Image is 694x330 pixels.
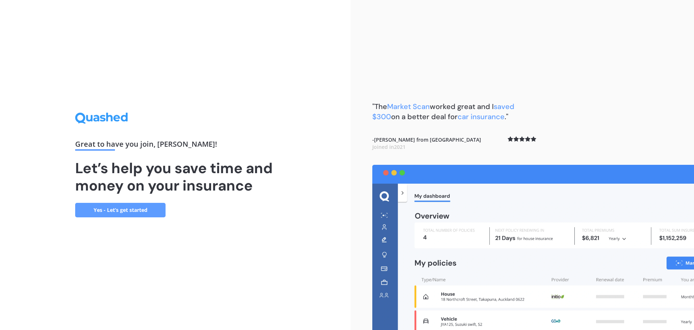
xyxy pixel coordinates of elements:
[372,143,406,150] span: Joined in 2021
[75,203,166,217] a: Yes - Let’s get started
[75,141,275,151] div: Great to have you join , [PERSON_NAME] !
[372,136,481,150] b: - [PERSON_NAME] from [GEOGRAPHIC_DATA]
[372,102,514,121] b: "The worked great and I on a better deal for ."
[387,102,430,111] span: Market Scan
[372,102,514,121] span: saved $300
[458,112,505,121] span: car insurance
[75,159,275,194] h1: Let’s help you save time and money on your insurance
[372,165,694,330] img: dashboard.webp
